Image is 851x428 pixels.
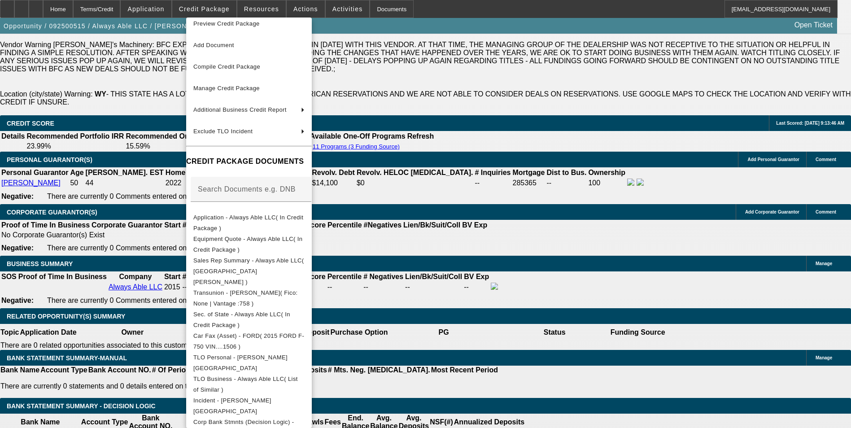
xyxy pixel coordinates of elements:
[193,354,288,371] span: TLO Personal - [PERSON_NAME][GEOGRAPHIC_DATA]
[186,212,312,234] button: Application - Always Able LLC( In Credit Package )
[186,234,312,255] button: Equipment Quote - Always Able LLC( In Credit Package )
[193,106,287,113] span: Additional Business Credit Report
[193,289,298,307] span: Transunion - [PERSON_NAME]( Fico: None | Vantage :758 )
[186,309,312,331] button: Sec. of State - Always Able LLC( In Credit Package )
[193,214,303,231] span: Application - Always Able LLC( In Credit Package )
[198,185,296,193] mat-label: Search Documents e.g. DNB
[193,128,253,135] span: Exclude TLO Incident
[186,352,312,374] button: TLO Personal - Alatini, Tara
[193,236,302,253] span: Equipment Quote - Always Able LLC( In Credit Package )
[186,255,312,288] button: Sales Rep Summary - Always Able LLC( Mansfield, Jeff )
[193,311,290,328] span: Sec. of State - Always Able LLC( In Credit Package )
[186,331,312,352] button: Car Fax (Asset) - FORD( 2015 FORD F-750 VIN....1506 )
[186,156,312,167] h4: CREDIT PACKAGE DOCUMENTS
[186,374,312,395] button: TLO Business - Always Able LLC( List of Similar )
[193,257,304,285] span: Sales Rep Summary - Always Able LLC( [GEOGRAPHIC_DATA][PERSON_NAME] )
[193,397,271,415] span: Incident - [PERSON_NAME][GEOGRAPHIC_DATA]
[193,85,260,92] span: Manage Credit Package
[193,42,234,48] span: Add Document
[186,395,312,417] button: Incident - Alatini, Tara
[193,20,260,27] span: Preview Credit Package
[193,376,298,393] span: TLO Business - Always Able LLC( List of Similar )
[193,63,260,70] span: Compile Credit Package
[186,288,312,309] button: Transunion - Alatini, Tara( Fico: None | Vantage :758 )
[193,332,304,350] span: Car Fax (Asset) - FORD( 2015 FORD F-750 VIN....1506 )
